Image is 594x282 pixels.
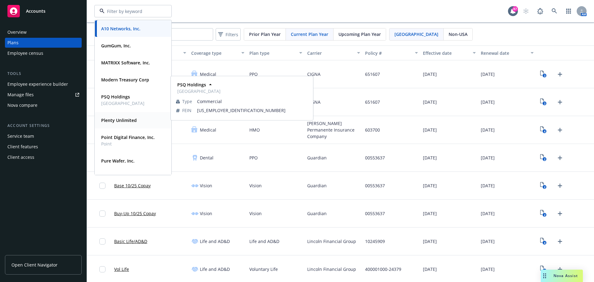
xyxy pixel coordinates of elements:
strong: PSQ Holdings [101,94,130,100]
strong: MATRIXX Software, Inc. [101,60,150,66]
a: Upload Plan Documents [555,153,565,163]
span: Guardian [307,154,327,161]
div: Manage files [7,90,34,100]
span: Nova Assist [553,273,578,278]
text: 4 [544,129,545,133]
text: 2 [544,213,545,217]
input: Toggle Row Selected [99,210,105,217]
div: Service team [7,131,34,141]
span: [DATE] [423,99,437,105]
input: Toggle Row Selected [99,238,105,245]
input: Filter by keyword [105,8,159,15]
span: Type [182,98,192,105]
div: Tools [5,71,82,77]
a: Upload Plan Documents [555,125,565,135]
span: [DATE] [481,99,495,105]
a: Overview [5,27,82,37]
a: Accounts [5,2,82,20]
a: View Plan Documents [539,97,549,107]
a: Report a Bug [534,5,546,17]
span: [DATE] [481,238,495,245]
span: [DATE] [481,210,495,217]
a: Service team [5,131,82,141]
a: Employee census [5,48,82,58]
span: Lincoln Financial Group [307,238,356,245]
span: [DATE] [481,182,495,189]
div: Employee census [7,48,43,58]
span: 651607 [365,71,380,77]
a: Vol Life [114,266,129,272]
span: Lincoln Financial Group [307,266,356,272]
a: Switch app [562,5,575,17]
span: 00553637 [365,154,385,161]
span: Dental [200,154,213,161]
div: Account settings [5,123,82,129]
div: Plans [7,38,19,48]
span: [GEOGRAPHIC_DATA] [394,31,438,37]
div: Client access [7,152,34,162]
span: Life and AD&D [200,266,230,272]
span: Upcoming Plan Year [338,31,381,37]
a: Manage files [5,90,82,100]
a: Employee experience builder [5,79,82,89]
span: [GEOGRAPHIC_DATA] [177,88,221,94]
a: Buy-Up 10/25 Copay [114,210,156,217]
a: Client access [5,152,82,162]
strong: GumGum, Inc. [101,43,131,49]
div: Effective date [423,50,469,56]
button: Renewal date [478,46,536,60]
span: 10245909 [365,238,385,245]
text: 2 [544,185,545,189]
span: Filters [217,30,239,39]
span: Guardian [307,182,327,189]
a: Start snowing [520,5,532,17]
span: Non-USA [449,31,467,37]
a: View Plan Documents [539,69,549,79]
span: [DATE] [481,266,495,272]
span: [DATE] [481,154,495,161]
div: Client features [7,142,38,152]
button: Carrier [305,46,363,60]
strong: Modern Treasury Corp [101,77,149,83]
text: 2 [544,157,545,161]
div: Plan type [249,50,295,56]
a: Upload Plan Documents [555,69,565,79]
span: Life and AD&D [200,238,230,245]
span: Prior Plan Year [249,31,281,37]
button: Plan type [247,46,305,60]
a: Nova compare [5,100,82,110]
span: [PERSON_NAME] Permanente Insurance Company [307,120,360,140]
span: Vision [249,182,262,189]
span: 603700 [365,127,380,133]
span: Vision [249,210,262,217]
span: Accounts [26,9,45,14]
a: Upload Plan Documents [555,181,565,191]
span: [DATE] [423,182,437,189]
span: [DATE] [423,71,437,77]
span: PPO [249,154,258,161]
span: 651607 [365,99,380,105]
span: [GEOGRAPHIC_DATA] [101,100,144,106]
a: Basic Life/AD&D [114,238,147,245]
span: [DATE] [423,238,437,245]
a: Search [548,5,561,17]
div: Nova compare [7,100,37,110]
text: 3 [544,102,545,106]
span: Vision [200,210,212,217]
span: CIGNA [307,99,321,105]
a: Plans [5,38,82,48]
div: Policy # [365,50,411,56]
a: View Plan Documents [539,209,549,219]
span: [DATE] [423,266,437,272]
a: Client features [5,142,82,152]
span: Point [101,141,155,147]
span: Vision [200,182,212,189]
span: [DATE] [423,210,437,217]
button: Effective date [420,46,478,60]
strong: PSQ Holdings [177,82,206,88]
span: Guardian [307,210,327,217]
a: Upload Plan Documents [555,264,565,274]
div: Drag to move [541,270,549,282]
span: Voluntary Life [249,266,278,272]
span: Filters [226,31,238,38]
